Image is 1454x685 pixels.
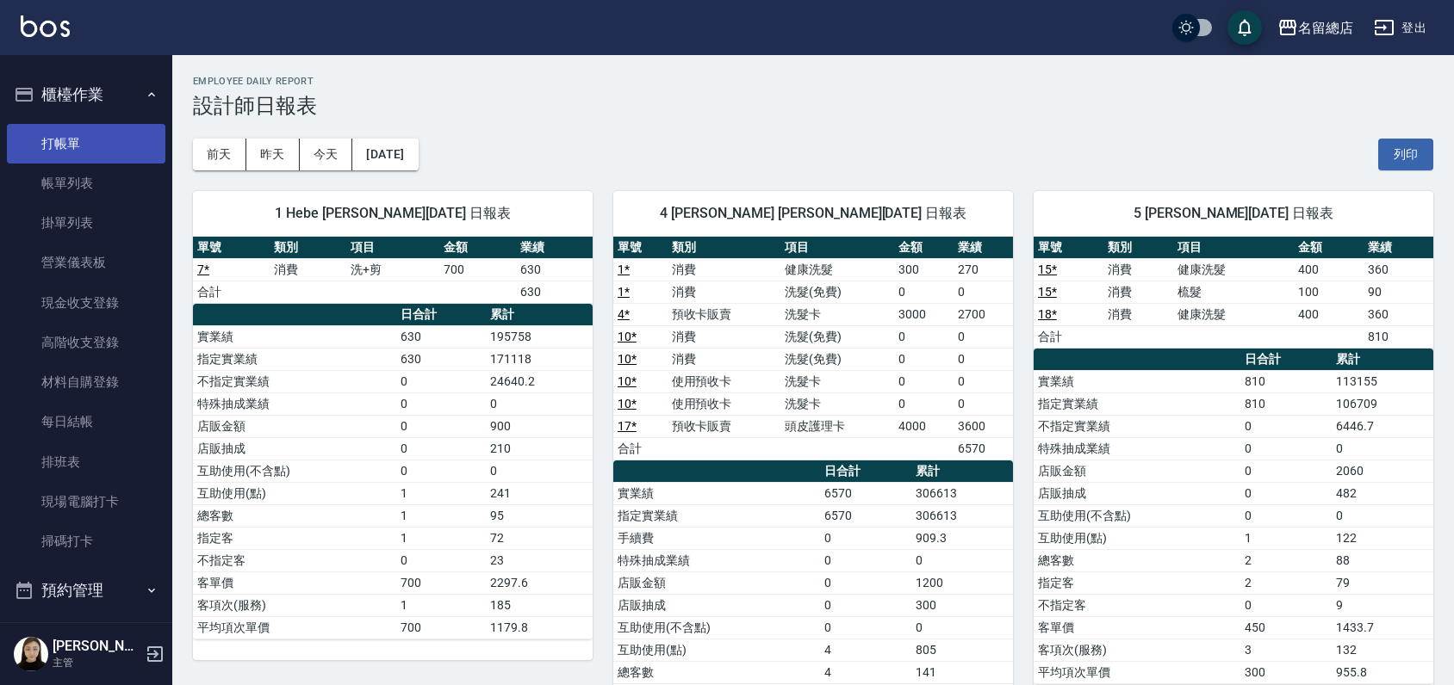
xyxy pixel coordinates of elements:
td: 特殊抽成業績 [613,549,820,571]
td: 客項次(服務) [1034,639,1240,661]
td: 消費 [668,258,781,281]
h2: Employee Daily Report [193,76,1433,87]
table: a dense table [1034,349,1433,684]
td: 總客數 [1034,549,1240,571]
td: 300 [894,258,954,281]
td: 客單價 [193,571,396,594]
th: 累計 [911,460,1013,483]
h5: [PERSON_NAME] [53,638,140,655]
td: 梳髮 [1173,281,1294,303]
th: 日合計 [820,460,911,483]
td: 90 [1364,281,1433,303]
td: 0 [396,460,486,482]
td: 4000 [894,415,954,437]
td: 0 [1332,504,1433,527]
td: 2 [1240,549,1332,571]
td: 1 [1240,527,1332,549]
td: 630 [516,258,593,281]
a: 掛單列表 [7,203,165,243]
button: [DATE] [352,139,418,170]
td: 洗+剪 [346,258,439,281]
td: 不指定客 [1034,594,1240,616]
td: 810 [1240,370,1332,392]
td: 實業績 [1034,370,1240,392]
td: 23 [486,549,593,571]
th: 日合計 [396,304,486,326]
td: 2297.6 [486,571,593,594]
td: 450 [1240,616,1332,639]
button: 今天 [300,139,353,170]
td: 頭皮護理卡 [780,415,894,437]
img: Logo [21,15,70,37]
a: 排班表 [7,442,165,482]
td: 400 [1294,303,1364,325]
td: 洗髮卡 [780,303,894,325]
td: 810 [1240,392,1332,415]
td: 210 [486,437,593,460]
td: 955.8 [1332,661,1433,683]
td: 指定客 [1034,571,1240,594]
span: 4 [PERSON_NAME] [PERSON_NAME][DATE] 日報表 [634,205,992,222]
td: 店販抽成 [1034,482,1240,504]
td: 0 [820,594,911,616]
td: 互助使用(點) [193,482,396,504]
button: 報表及分析 [7,613,165,657]
td: 0 [894,370,954,392]
td: 810 [1364,325,1433,348]
button: 櫃檯作業 [7,72,165,117]
td: 不指定客 [193,549,396,571]
td: 消費 [1103,303,1173,325]
th: 單號 [1034,237,1103,259]
td: 0 [486,460,593,482]
td: 總客數 [193,504,396,527]
td: 消費 [668,325,781,348]
td: 0 [894,325,954,348]
a: 高階收支登錄 [7,323,165,362]
td: 0 [396,415,486,437]
td: 消費 [270,258,346,281]
button: 列印 [1378,139,1433,170]
td: 0 [1240,594,1332,616]
td: 消費 [668,348,781,370]
th: 金額 [439,237,516,259]
td: 88 [1332,549,1433,571]
td: 6570 [820,482,911,504]
td: 預收卡販賣 [668,415,781,437]
td: 0 [894,348,954,370]
table: a dense table [193,237,593,304]
td: 0 [1240,460,1332,482]
td: 122 [1332,527,1433,549]
button: 預約管理 [7,568,165,613]
td: 2060 [1332,460,1433,482]
td: 630 [396,348,486,370]
td: 400 [1294,258,1364,281]
img: Person [14,637,48,671]
th: 類別 [270,237,346,259]
td: 洗髮(免費) [780,281,894,303]
td: 店販金額 [613,571,820,594]
td: 171118 [486,348,593,370]
td: 241 [486,482,593,504]
td: 306613 [911,504,1013,527]
td: 1 [396,527,486,549]
th: 單號 [613,237,668,259]
th: 業績 [954,237,1013,259]
td: 0 [911,616,1013,639]
h3: 設計師日報表 [193,94,1433,118]
p: 主管 [53,655,140,670]
td: 消費 [1103,258,1173,281]
td: 0 [1240,482,1332,504]
td: 店販抽成 [193,437,396,460]
a: 每日結帳 [7,402,165,441]
td: 1433.7 [1332,616,1433,639]
a: 打帳單 [7,124,165,164]
th: 項目 [346,237,439,259]
td: 630 [396,325,486,348]
td: 客項次(服務) [193,594,396,616]
div: 名留總店 [1298,17,1353,39]
td: 洗髮卡 [780,392,894,415]
td: 300 [911,594,1013,616]
td: 0 [894,281,954,303]
th: 累計 [486,304,593,326]
td: 0 [396,370,486,392]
